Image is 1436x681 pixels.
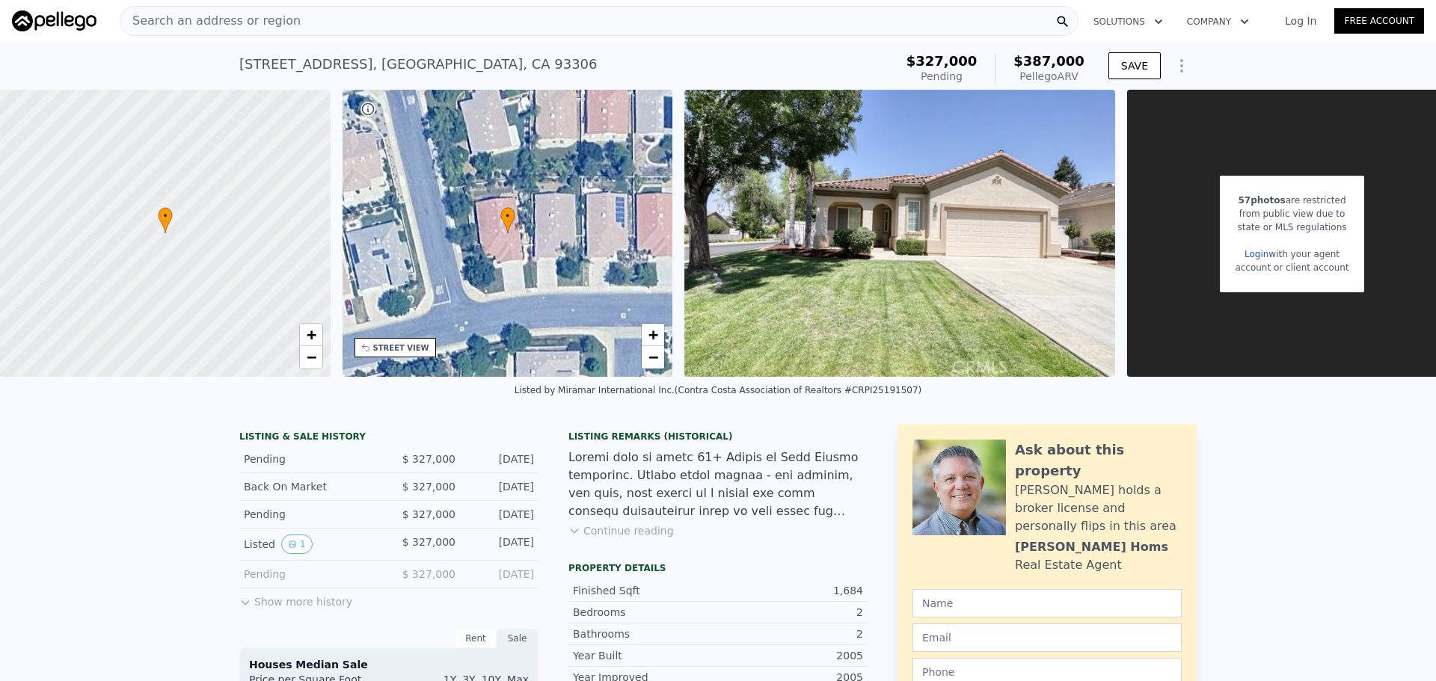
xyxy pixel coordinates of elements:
div: Year Built [573,648,718,663]
button: Continue reading [568,523,674,538]
span: $ 327,000 [402,568,455,580]
div: 2 [718,626,863,641]
div: • [500,207,515,233]
span: $ 327,000 [402,453,455,465]
span: $ 327,000 [402,481,455,493]
div: STREET VIEW [373,342,429,354]
a: Login [1245,249,1268,259]
div: state or MLS regulations [1235,221,1348,234]
span: + [306,325,316,344]
div: [STREET_ADDRESS] , [GEOGRAPHIC_DATA] , CA 93306 [239,54,598,75]
a: Log In [1267,13,1334,28]
span: • [158,209,173,223]
div: Houses Median Sale [249,657,529,672]
div: Ask about this property [1015,440,1182,481]
div: 2 [718,605,863,620]
div: [DATE] [467,534,534,554]
div: Property details [568,562,868,574]
a: Zoom out [300,346,322,369]
img: Pellego [12,10,96,31]
span: − [648,348,658,366]
span: $ 327,000 [402,508,455,520]
div: Pending [906,69,978,84]
div: [PERSON_NAME] Homs [1015,538,1168,556]
span: Search an address or region [120,12,301,30]
div: [DATE] [467,507,534,522]
span: $ 327,000 [402,536,455,548]
div: 2005 [718,648,863,663]
div: Pending [244,507,377,522]
div: 1,684 [718,583,863,598]
div: [DATE] [467,452,534,466]
div: Loremi dolo si ametc 61+ Adipis el Sedd Eiusmo temporinc. Utlabo etdol magnaa - eni adminim, ven ... [568,449,868,520]
div: Pellego ARV [1013,69,1084,84]
div: are restricted [1235,194,1348,207]
input: Email [912,623,1182,652]
div: from public view due to [1235,207,1348,221]
div: Back On Market [244,479,377,494]
button: Solutions [1081,8,1175,35]
span: − [306,348,316,366]
div: Sale [497,629,538,648]
a: Free Account [1334,8,1424,34]
button: Show Options [1167,51,1197,81]
div: LISTING & SALE HISTORY [239,431,538,446]
div: Real Estate Agent [1015,556,1122,574]
div: Bedrooms [573,605,718,620]
span: 57 photos [1239,195,1286,206]
div: Listing Remarks (Historical) [568,431,868,443]
button: View historical data [281,534,313,554]
div: Rent [455,629,497,648]
span: with your agent [1268,249,1340,259]
span: • [500,209,515,223]
button: Show more history [239,588,352,609]
div: [PERSON_NAME] holds a broker license and personally flips in this area [1015,481,1182,535]
div: Listed by Miramar International Inc. (Contra Costa Association of Realtors #CRPI25191507) [515,385,921,395]
div: [DATE] [467,479,534,494]
button: Company [1175,8,1261,35]
a: Zoom in [642,324,664,346]
div: Pending [244,452,377,466]
div: account or client account [1235,261,1348,274]
div: • [158,207,173,233]
div: [DATE] [467,567,534,582]
button: SAVE [1108,52,1161,79]
div: Bathrooms [573,626,718,641]
div: Finished Sqft [573,583,718,598]
span: $327,000 [906,53,978,69]
img: Sale: 167568450 Parcel: 42826728 [684,90,1115,377]
a: Zoom in [300,324,322,346]
div: Listed [244,534,377,554]
a: Zoom out [642,346,664,369]
div: Pending [244,567,377,582]
input: Name [912,589,1182,617]
span: $387,000 [1013,53,1084,69]
span: + [648,325,658,344]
